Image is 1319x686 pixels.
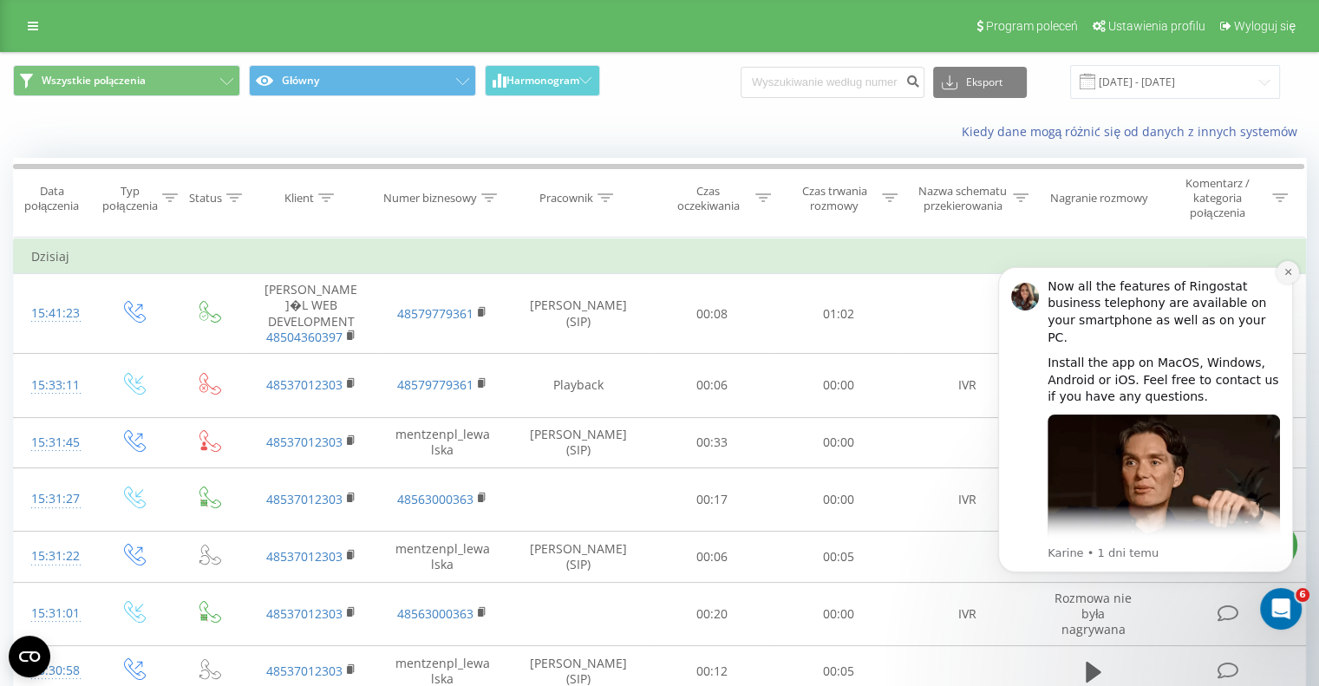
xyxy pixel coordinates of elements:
a: Kiedy dane mogą różnić się od danych z innych systemów [961,123,1306,140]
button: Eksport [933,67,1027,98]
div: Data połączenia [14,184,89,213]
td: [PERSON_NAME]�L WEB DEVELOPMENT [245,274,376,354]
div: Nagranie rozmowy [1050,191,1148,206]
a: 48579779361 [397,305,473,322]
td: 00:00 [775,354,901,418]
div: Numer biznesowy [383,191,477,206]
td: IVR [901,582,1032,646]
div: Czas oczekiwania [665,184,752,213]
iframe: Intercom live chat [1260,588,1302,630]
span: Wyloguj się [1234,19,1296,33]
td: 00:05 [775,532,901,582]
div: Klient [284,191,314,206]
span: Ustawienia profilu [1108,19,1205,33]
div: Pracownik [539,191,593,206]
td: mentzenpl_lewalska [376,417,507,467]
td: 00:00 [775,467,901,532]
td: 00:00 [775,582,901,646]
td: Playback [508,354,650,418]
div: Status [189,191,222,206]
a: 48579779361 [397,376,473,393]
a: 48537012303 [266,376,343,393]
span: Program poleceń [986,19,1078,33]
td: [PERSON_NAME] (SIP) [508,274,650,354]
div: Czas trwania rozmowy [791,184,878,213]
input: Wyszukiwanie według numeru [741,67,924,98]
iframe: Intercom notifications wiadomość [972,241,1319,639]
td: 00:06 [650,354,775,418]
td: [PERSON_NAME] (SIP) [508,417,650,467]
td: Dzisiaj [14,239,1306,274]
span: Harmonogram [506,75,579,87]
button: Harmonogram [485,65,600,96]
td: IVR [901,354,1032,418]
a: 48504360397 [266,329,343,345]
div: 15:31:27 [31,482,77,516]
div: 15:31:45 [31,426,77,460]
span: 6 [1296,588,1309,602]
div: Typ połączenia [102,184,157,213]
div: Komentarz / kategoria połączenia [1166,176,1268,220]
div: 15:41:23 [31,297,77,330]
span: Wszystkie połączenia [42,74,146,88]
button: Główny [249,65,476,96]
button: Open CMP widget [9,636,50,677]
a: 48537012303 [266,663,343,679]
a: 48537012303 [266,605,343,622]
td: 00:00 [775,417,901,467]
div: 15:33:11 [31,369,77,402]
td: mentzenpl_lewalska [376,532,507,582]
a: 48537012303 [266,548,343,565]
a: 48537012303 [266,491,343,507]
a: 48537012303 [266,434,343,450]
td: [PERSON_NAME] (SIP) [508,532,650,582]
a: 48563000363 [397,605,473,622]
td: 00:17 [650,467,775,532]
td: IVR [901,467,1032,532]
div: 15:31:22 [31,539,77,573]
button: Wszystkie połączenia [13,65,240,96]
td: 00:06 [650,532,775,582]
td: 00:20 [650,582,775,646]
td: 01:02 [775,274,901,354]
div: 15:31:01 [31,597,77,630]
div: Nazwa schematu przekierowania [917,184,1009,213]
td: 00:08 [650,274,775,354]
td: 00:33 [650,417,775,467]
a: 48563000363 [397,491,473,507]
